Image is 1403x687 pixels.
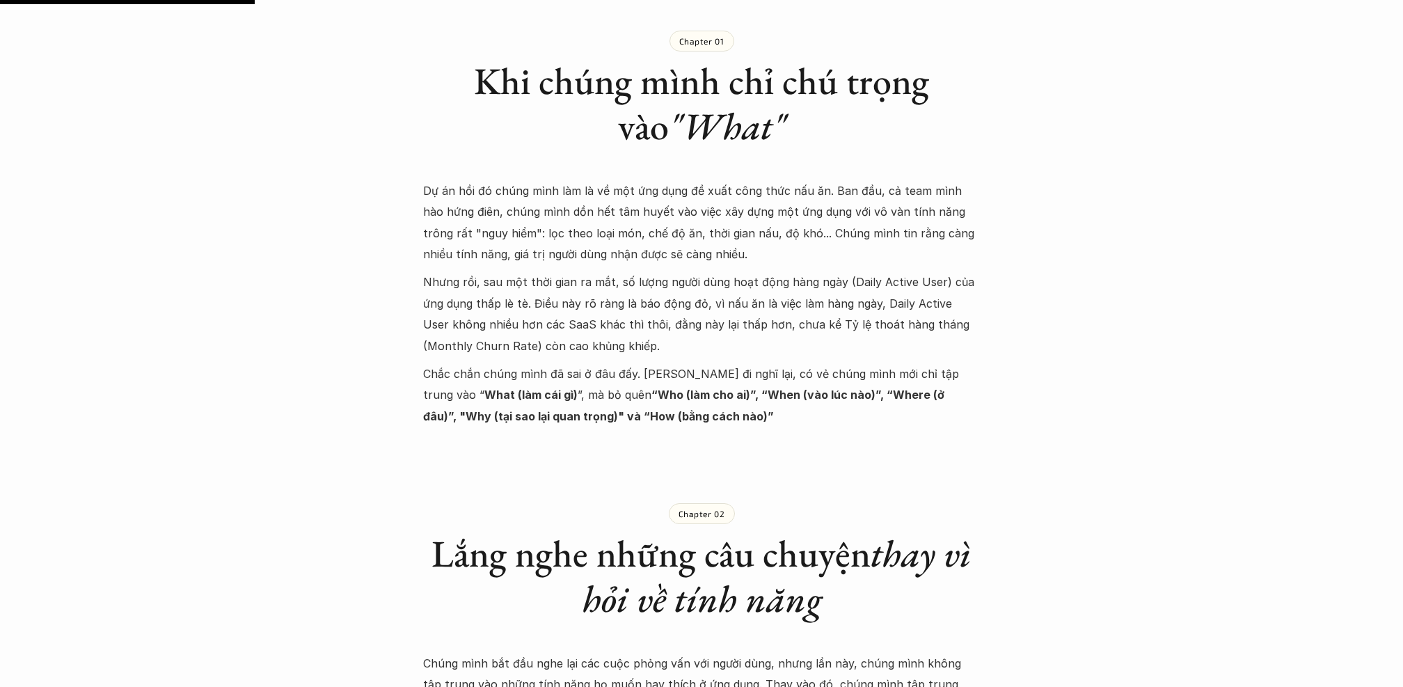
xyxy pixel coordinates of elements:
[582,529,981,623] em: thay vì hỏi về tính năng
[423,58,980,149] h1: Khi chúng mình chỉ chú trọng vào
[423,363,980,427] p: Chắc chắn chúng mình đã sai ở đâu đấy. [PERSON_NAME] đi nghĩ lại, có vẻ chúng mình mới chỉ tập tr...
[679,36,724,46] p: Chapter 01
[423,388,947,423] strong: “Who (làm cho ai)”, “When (vào lúc nào)”, “Where (ở đâu)”, "Why (tại sao lại quan trọng)" và “How...
[423,271,980,356] p: Nhưng rồi, sau một thời gian ra mắt, số lượng người dùng hoạt động hàng ngày (Daily Active User) ...
[423,531,980,622] h1: Lắng nghe những câu chuyện
[423,180,980,265] p: Dự án hồi đó chúng mình làm là về một ứng dụng đề xuất công thức nấu ăn. Ban đầu, cả team mình hà...
[669,102,786,150] em: "What"
[679,509,725,519] p: Chapter 02
[484,388,578,402] strong: What (làm cái gì)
